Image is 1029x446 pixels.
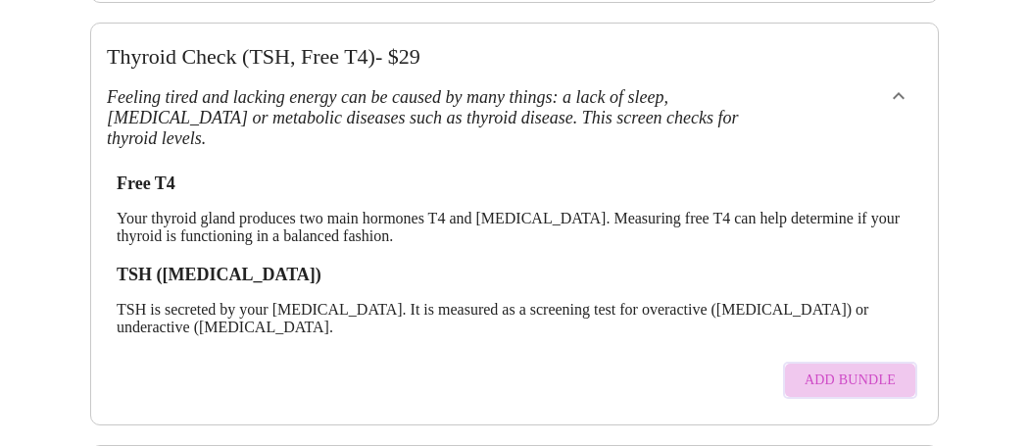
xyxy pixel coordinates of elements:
[107,87,768,149] h3: Feeling tired and lacking energy can be caused by many things: a lack of sleep, [MEDICAL_DATA] or...
[875,73,922,120] button: show more
[117,301,912,336] p: TSH is secreted by your [MEDICAL_DATA]. It is measured as a screening test for overactive ([MEDIC...
[117,173,912,194] h3: Free T4
[117,210,912,245] p: Your thyroid gland produces two main hormones T4 and [MEDICAL_DATA]. Measuring free T4 can help d...
[117,265,912,285] h3: TSH ([MEDICAL_DATA])
[805,369,896,393] span: Add Bundle
[107,44,768,70] h3: Thyroid Check (TSH, Free T4) - $ 29
[783,362,917,400] button: Add Bundle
